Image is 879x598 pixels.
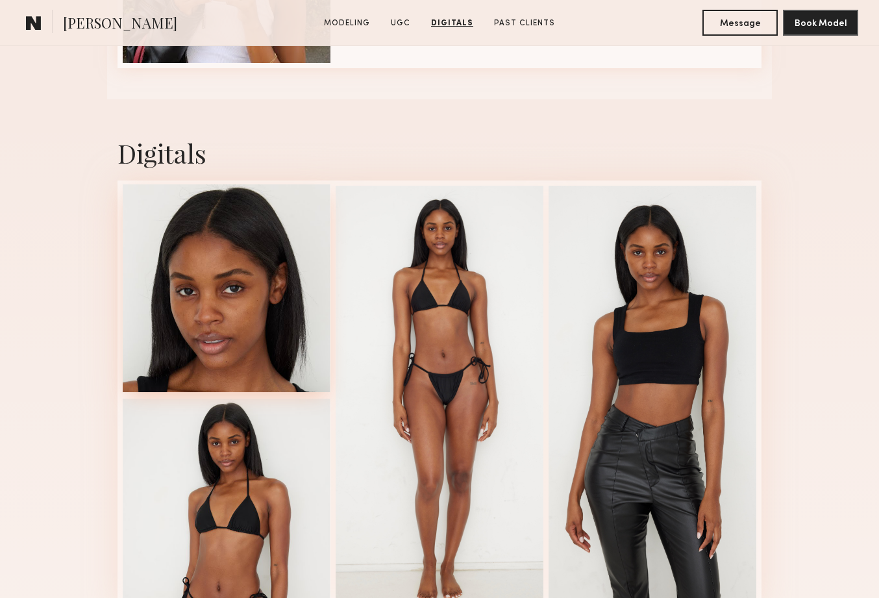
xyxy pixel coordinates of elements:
[702,10,778,36] button: Message
[426,18,478,29] a: Digitals
[489,18,560,29] a: Past Clients
[783,17,858,28] a: Book Model
[63,13,177,36] span: [PERSON_NAME]
[386,18,415,29] a: UGC
[783,10,858,36] button: Book Model
[118,136,761,170] div: Digitals
[319,18,375,29] a: Modeling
